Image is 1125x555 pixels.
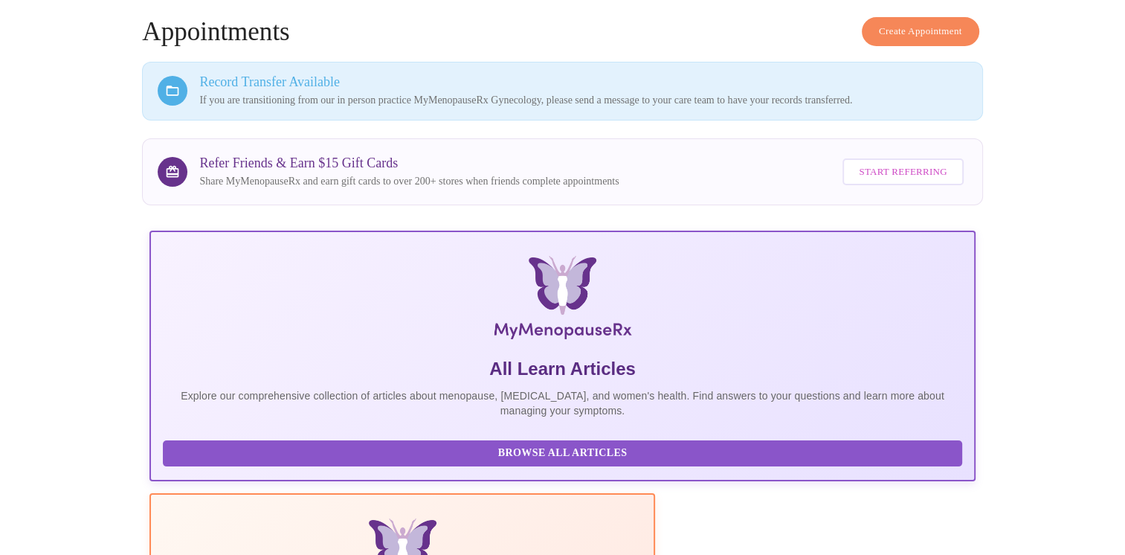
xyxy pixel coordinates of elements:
p: Explore our comprehensive collection of articles about menopause, [MEDICAL_DATA], and women's hea... [163,388,961,418]
h3: Refer Friends & Earn $15 Gift Cards [199,155,619,171]
p: If you are transitioning from our in person practice MyMenopauseRx Gynecology, please send a mess... [199,93,967,108]
a: Start Referring [839,151,967,193]
button: Start Referring [842,158,963,186]
a: Browse All Articles [163,446,965,458]
p: Share MyMenopauseRx and earn gift cards to over 200+ stores when friends complete appointments [199,174,619,189]
img: MyMenopauseRx Logo [287,256,838,345]
span: Create Appointment [879,23,962,40]
h5: All Learn Articles [163,357,961,381]
span: Start Referring [859,164,947,181]
span: Browse All Articles [178,444,947,463]
button: Browse All Articles [163,440,961,466]
button: Create Appointment [862,17,979,46]
h3: Record Transfer Available [199,74,967,90]
h4: Appointments [142,17,982,47]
